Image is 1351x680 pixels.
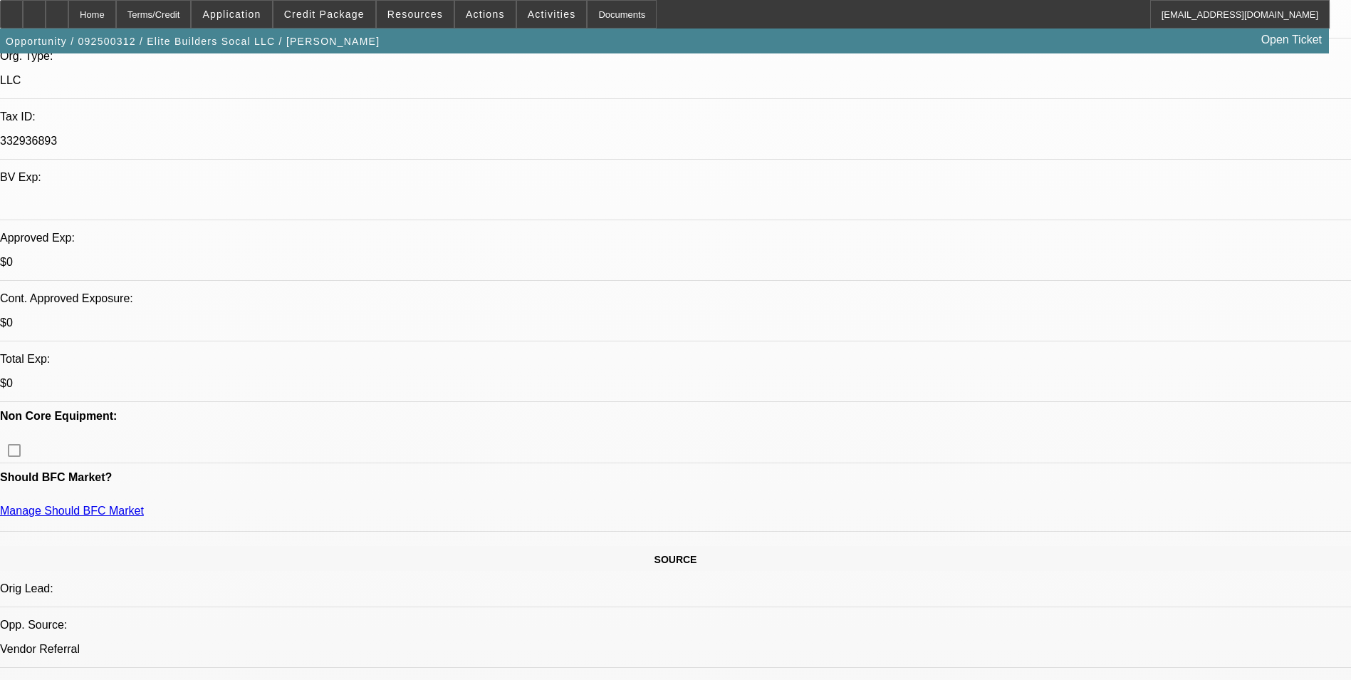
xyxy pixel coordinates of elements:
button: Resources [377,1,454,28]
span: SOURCE [654,554,697,565]
span: Credit Package [284,9,365,20]
button: Credit Package [273,1,375,28]
span: Activities [528,9,576,20]
button: Actions [455,1,516,28]
a: Open Ticket [1256,28,1327,52]
span: Actions [466,9,505,20]
span: Resources [387,9,443,20]
span: Opportunity / 092500312 / Elite Builders Socal LLC / [PERSON_NAME] [6,36,380,47]
span: Application [202,9,261,20]
button: Application [192,1,271,28]
button: Activities [517,1,587,28]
